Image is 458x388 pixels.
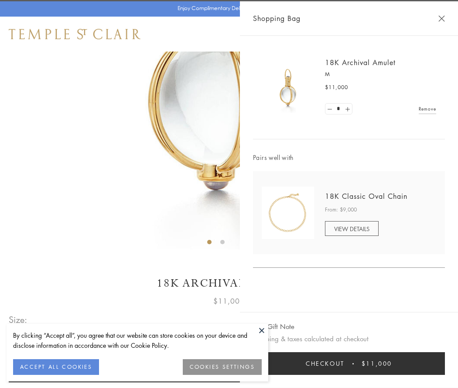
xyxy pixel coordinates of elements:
[419,104,436,114] a: Remove
[9,29,140,39] img: Temple St. Clair
[325,58,396,67] a: 18K Archival Amulet
[262,187,314,239] img: N88865-OV18
[253,13,301,24] span: Shopping Bag
[343,104,352,114] a: Set quantity to 2
[9,312,28,327] span: Size:
[362,359,392,368] span: $11,000
[9,276,449,291] h1: 18K Archival Amulet
[178,4,277,13] p: Enjoy Complimentary Delivery & Returns
[253,321,294,332] button: Add Gift Note
[183,359,262,375] button: COOKIES SETTINGS
[325,205,357,214] span: From: $9,000
[253,152,445,163] span: Pairs well with
[253,352,445,375] button: Checkout $11,000
[334,225,369,233] span: VIEW DETAILS
[325,104,334,114] a: Set quantity to 0
[325,70,436,79] p: M
[438,15,445,22] button: Close Shopping Bag
[325,191,407,201] a: 18K Classic Oval Chain
[262,61,314,114] img: 18K Archival Amulet
[13,359,99,375] button: ACCEPT ALL COOKIES
[306,359,345,368] span: Checkout
[325,221,379,236] a: VIEW DETAILS
[13,330,262,350] div: By clicking “Accept all”, you agree that our website can store cookies on your device and disclos...
[213,295,245,307] span: $11,000
[325,83,348,92] span: $11,000
[253,333,445,344] p: Shipping & taxes calculated at checkout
